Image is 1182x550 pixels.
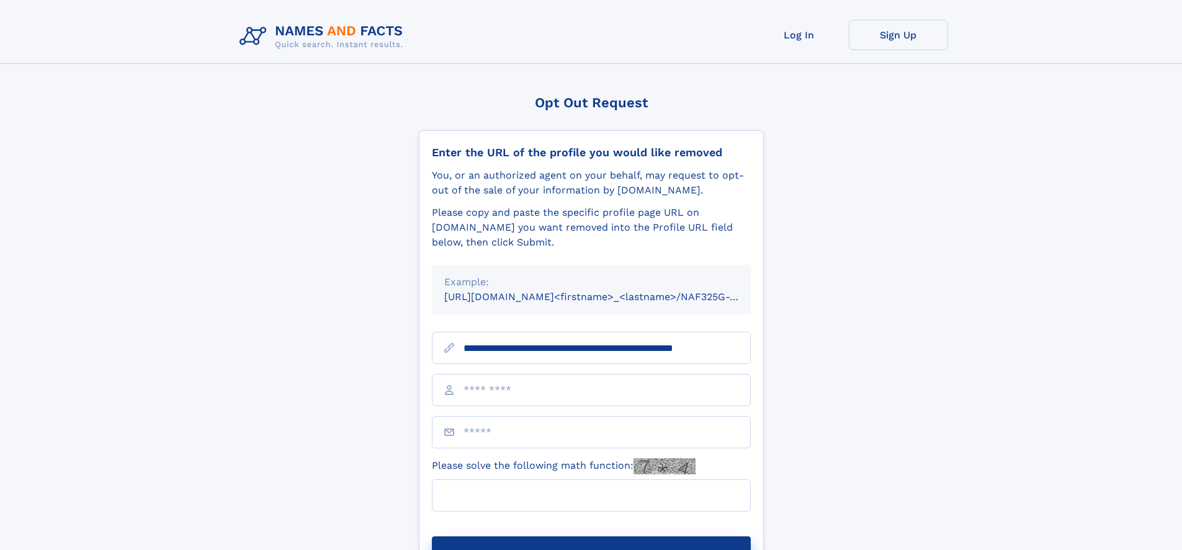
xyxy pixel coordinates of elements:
a: Log In [750,20,849,50]
div: You, or an authorized agent on your behalf, may request to opt-out of the sale of your informatio... [432,168,751,198]
small: [URL][DOMAIN_NAME]<firstname>_<lastname>/NAF325G-xxxxxxxx [444,291,774,303]
a: Sign Up [849,20,948,50]
div: Opt Out Request [419,95,764,110]
div: Enter the URL of the profile you would like removed [432,146,751,159]
label: Please solve the following math function: [432,458,696,474]
div: Please copy and paste the specific profile page URL on [DOMAIN_NAME] you want removed into the Pr... [432,205,751,250]
img: Logo Names and Facts [235,20,413,53]
div: Example: [444,275,738,290]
